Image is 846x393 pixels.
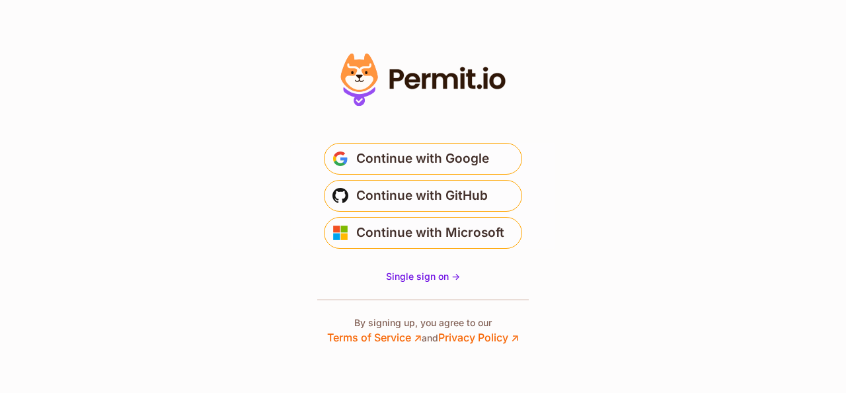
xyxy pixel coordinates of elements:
button: Continue with Microsoft [324,217,522,249]
span: Continue with GitHub [356,185,488,206]
a: Single sign on -> [386,270,460,283]
span: Continue with Google [356,148,489,169]
a: Terms of Service ↗ [327,331,422,344]
p: By signing up, you agree to our and [327,316,519,345]
span: Single sign on -> [386,271,460,282]
button: Continue with Google [324,143,522,175]
span: Continue with Microsoft [356,222,504,243]
a: Privacy Policy ↗ [438,331,519,344]
button: Continue with GitHub [324,180,522,212]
